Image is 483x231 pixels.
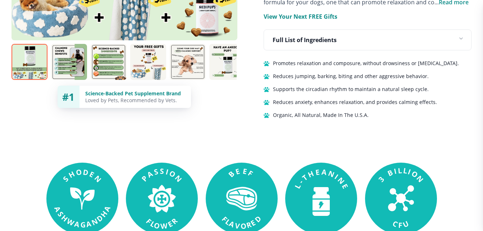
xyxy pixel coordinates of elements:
span: Reduces jumping, barking, biting and other aggressive behavior. [273,72,429,81]
img: Calming Chews | Natural Dog Supplements [170,44,206,80]
img: Calming Chews | Natural Dog Supplements [12,44,47,80]
div: Loved by Pets, Recommended by Vets. [85,97,185,104]
div: Science-Backed Pet Supplement Brand [85,90,185,97]
img: Calming Chews | Natural Dog Supplements [51,44,87,80]
p: View Your Next FREE Gifts [264,12,337,21]
p: Full List of Ingredients [273,36,337,44]
span: Promotes relaxation and composure, without drowsiness or [MEDICAL_DATA]. [273,59,459,68]
img: Calming Chews | Natural Dog Supplements [130,44,166,80]
span: #1 [62,90,74,104]
img: Calming Chews | Natural Dog Supplements [209,44,245,80]
span: Organic, All Natural, Made In The U.S.A. [273,111,369,119]
img: Calming Chews | Natural Dog Supplements [91,44,127,80]
span: Reduces anxiety, enhances relaxation, and provides calming effects. [273,98,437,107]
span: Supports the circadian rhythm to maintain a natural sleep cycle. [273,85,429,94]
